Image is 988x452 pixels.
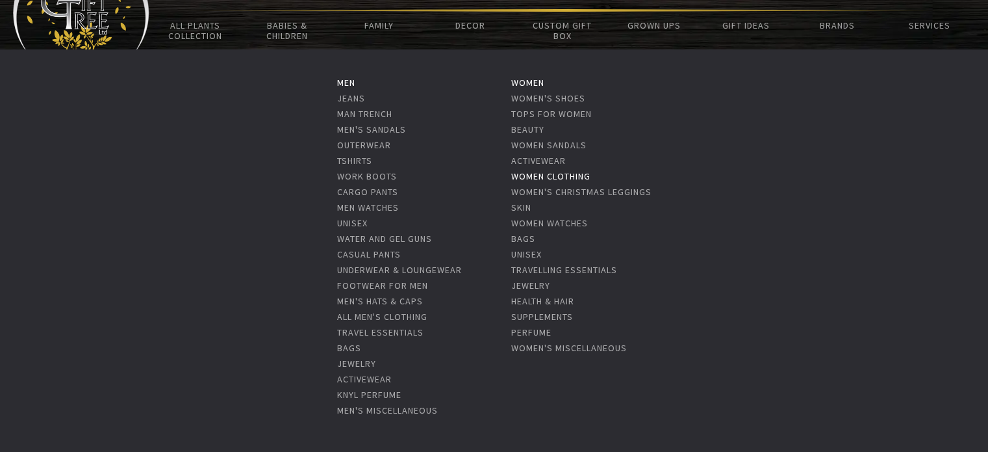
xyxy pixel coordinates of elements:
[336,186,398,198] a: Cargo Pants
[511,217,588,229] a: Women Watches
[336,311,427,323] a: All Men's Clothing
[511,311,573,323] a: Supplements
[336,155,372,166] a: Tshirts
[700,12,791,39] a: Gift Ideas
[511,92,585,104] a: Women's shoes
[511,170,590,182] a: Women Clothing
[336,92,364,104] a: Jeans
[511,139,587,151] a: Women Sandals
[511,326,551,338] a: Perfume
[511,233,535,245] a: Bags
[511,186,652,198] a: Women's Christmas Leggings
[511,342,627,354] a: Women's Miscellaneous
[511,77,544,88] a: Women
[511,264,617,276] a: Travelling Essentials
[511,295,574,307] a: Health & Hair
[336,326,423,338] a: Travel Essentials
[511,280,550,291] a: Jewelry
[425,12,516,39] a: Decor
[336,373,391,385] a: ActiveWear
[336,217,367,229] a: UniSex
[333,12,424,39] a: Family
[336,77,355,88] a: Men
[336,389,401,401] a: Knyl Perfume
[608,12,700,39] a: Grown Ups
[883,12,975,39] a: Services
[336,248,400,260] a: Casual Pants
[511,124,544,135] a: Beauty
[336,233,431,245] a: Water and Gel Guns
[511,108,592,120] a: Tops for Women
[336,124,405,135] a: Men's Sandals
[511,202,531,213] a: Skin
[336,405,437,416] a: Men's Miscellaneous
[516,12,608,49] a: Custom Gift Box
[241,12,333,49] a: Babies & Children
[336,342,361,354] a: Bags
[511,248,542,260] a: UniSex
[336,295,422,307] a: Men's Hats & Caps
[336,358,375,369] a: Jewelry
[336,108,392,120] a: Man Trench
[336,264,461,276] a: Underwear & Loungewear
[336,280,427,291] a: Footwear For Men
[336,202,398,213] a: Men Watches
[792,12,883,39] a: Brands
[511,155,566,166] a: ActiveWear
[149,12,241,49] a: All Plants Collection
[336,139,390,151] a: Outerwear
[336,170,396,182] a: Work Boots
